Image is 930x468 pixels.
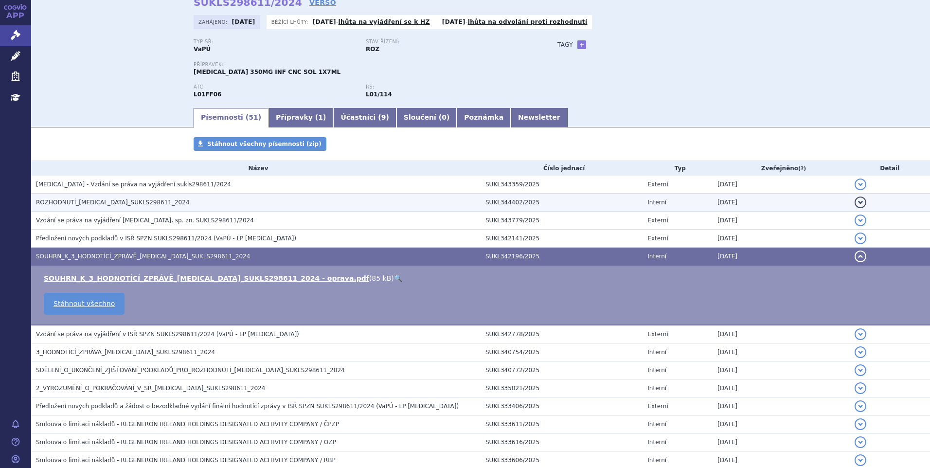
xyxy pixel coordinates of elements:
[647,421,666,428] span: Interní
[366,84,528,90] p: RS:
[36,421,339,428] span: Smlouva o limitaci nákladů - REGENERON IRELAND HOLDINGS DESIGNATED ACITIVITY COMPANY / ČPZP
[557,39,573,51] h3: Tagy
[36,367,345,374] span: SDĚLENÍ_O_UKONČENÍ_ZJIŠŤOVÁNÍ_PODKLADŮ_PRO_ROZHODNUTÍ_LIBTAYO_SUKLS298611_2024
[855,418,866,430] button: detail
[647,217,668,224] span: Externí
[36,385,265,392] span: 2_VYROZUMĚNÍ_O_POKRAČOVÁNÍ_V_SŘ_LIBTAYO_SUKLS298611_2024
[198,18,229,26] span: Zahájeno:
[850,161,930,176] th: Detail
[394,274,402,282] a: 🔍
[442,18,588,26] p: -
[713,230,849,248] td: [DATE]
[481,415,643,433] td: SUKL333611/2025
[36,199,190,206] span: ROZHODNUTÍ_LIBTAYO_SUKLS298611_2024
[855,328,866,340] button: detail
[481,379,643,397] td: SUKL335021/2025
[44,273,920,283] li: ( )
[194,46,211,53] strong: VaPÚ
[313,18,430,26] p: -
[36,457,336,464] span: Smlouva o limitaci nákladů - REGENERON IRELAND HOLDINGS DESIGNATED ACITIVITY COMPANY / RBP
[855,400,866,412] button: detail
[381,113,386,121] span: 9
[713,415,849,433] td: [DATE]
[643,161,713,176] th: Typ
[481,161,643,176] th: Číslo jednací
[855,454,866,466] button: detail
[647,457,666,464] span: Interní
[31,161,481,176] th: Název
[268,108,333,127] a: Přípravky (1)
[194,62,538,68] p: Přípravek:
[481,397,643,415] td: SUKL333406/2025
[713,176,849,194] td: [DATE]
[481,361,643,379] td: SUKL340772/2025
[647,367,666,374] span: Interní
[194,137,326,151] a: Stáhnout všechny písemnosti (zip)
[855,179,866,190] button: detail
[713,248,849,266] td: [DATE]
[44,274,369,282] a: SOUHRN_K_3_HODNOTÍCÍ_ZPRÁVĚ_[MEDICAL_DATA]_SUKLS298611_2024 - oprava.pdf
[194,84,356,90] p: ATC:
[647,199,666,206] span: Interní
[313,18,336,25] strong: [DATE]
[647,403,668,410] span: Externí
[36,253,250,260] span: SOUHRN_K_3_HODNOTÍCÍ_ZPRÁVĚ_LIBTAYO_SUKLS298611_2024
[271,18,310,26] span: Běžící lhůty:
[713,161,849,176] th: Zveřejněno
[713,397,849,415] td: [DATE]
[713,379,849,397] td: [DATE]
[855,436,866,448] button: detail
[194,91,221,98] strong: CEMIPLIMAB
[713,212,849,230] td: [DATE]
[366,91,392,98] strong: cemiplimab
[207,141,322,147] span: Stáhnout všechny písemnosti (zip)
[481,230,643,248] td: SUKL342141/2025
[481,433,643,451] td: SUKL333616/2025
[481,194,643,212] td: SUKL344402/2025
[855,251,866,262] button: detail
[36,403,459,410] span: Předložení nových podkladů a žádost o bezodkladné vydání finální hodnotící zprávy v ISŘ SPZN SUKL...
[855,346,866,358] button: detail
[647,385,666,392] span: Interní
[481,248,643,266] td: SUKL342196/2025
[511,108,568,127] a: Newsletter
[36,331,299,338] span: Vzdání se práva na vyjádření v ISŘ SPZN SUKLS298611/2024 (VaPÚ - LP LIBTAYO)
[647,331,668,338] span: Externí
[36,349,215,356] span: 3_HODNOTÍCÍ_ZPRÁVA_LIBTAYO_SUKLS298611_2024
[44,293,125,315] a: Stáhnout všechno
[647,349,666,356] span: Interní
[468,18,588,25] a: lhůta na odvolání proti rozhodnutí
[855,197,866,208] button: detail
[318,113,323,121] span: 1
[333,108,396,127] a: Účastníci (9)
[713,343,849,361] td: [DATE]
[36,439,336,446] span: Smlouva o limitaci nákladů - REGENERON IRELAND HOLDINGS DESIGNATED ACITIVITY COMPANY / OZP
[36,217,254,224] span: Vzdání se práva na vyjádření LIBTAYO, sp. zn. SUKLS298611/2024
[396,108,457,127] a: Sloučení (0)
[249,113,258,121] span: 51
[481,325,643,343] td: SUKL342778/2025
[372,274,391,282] span: 85 kB
[855,233,866,244] button: detail
[194,39,356,45] p: Typ SŘ:
[647,181,668,188] span: Externí
[366,39,528,45] p: Stav řízení:
[232,18,255,25] strong: [DATE]
[855,215,866,226] button: detail
[194,108,268,127] a: Písemnosti (51)
[481,176,643,194] td: SUKL343359/2025
[647,253,666,260] span: Interní
[577,40,586,49] a: +
[855,382,866,394] button: detail
[442,18,465,25] strong: [DATE]
[442,113,447,121] span: 0
[481,343,643,361] td: SUKL340754/2025
[366,46,379,53] strong: ROZ
[194,69,340,75] span: [MEDICAL_DATA] 350MG INF CNC SOL 1X7ML
[457,108,511,127] a: Poznámka
[713,433,849,451] td: [DATE]
[647,439,666,446] span: Interní
[36,181,231,188] span: LIBTAYO - Vzdání se práva na vyjádření sukls298611/2024
[713,194,849,212] td: [DATE]
[798,165,806,172] abbr: (?)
